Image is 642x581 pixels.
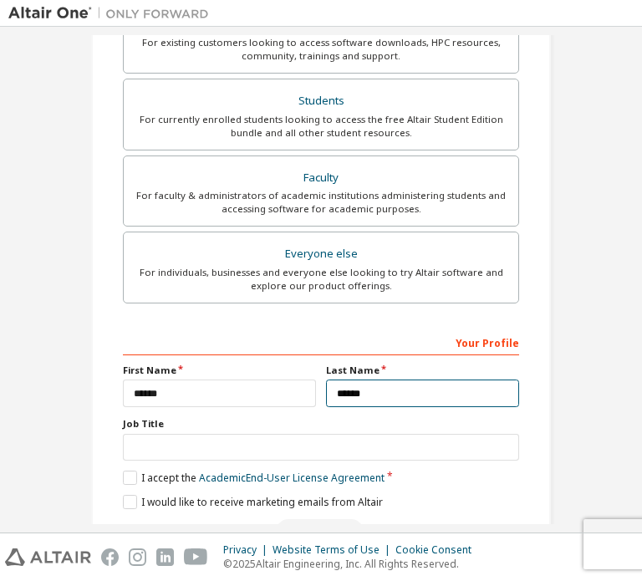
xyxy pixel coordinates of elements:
div: For faculty & administrators of academic institutions administering students and accessing softwa... [134,189,508,216]
a: Academic End-User License Agreement [199,471,385,485]
div: Everyone else [134,242,508,266]
div: Cookie Consent [395,543,481,557]
img: altair_logo.svg [5,548,91,566]
div: For individuals, businesses and everyone else looking to try Altair software and explore our prod... [134,266,508,293]
label: I accept the [123,471,385,485]
img: facebook.svg [101,548,119,566]
div: Students [134,89,508,113]
img: Altair One [8,5,217,22]
div: Faculty [134,166,508,190]
label: Job Title [123,417,519,431]
div: For existing customers looking to access software downloads, HPC resources, community, trainings ... [134,36,508,63]
label: First Name [123,364,316,377]
div: Your Profile [123,329,519,355]
div: For currently enrolled students looking to access the free Altair Student Edition bundle and all ... [134,113,508,140]
img: youtube.svg [184,548,208,566]
img: linkedin.svg [156,548,174,566]
label: Last Name [326,364,519,377]
div: Privacy [223,543,273,557]
label: I would like to receive marketing emails from Altair [123,495,383,509]
div: Website Terms of Use [273,543,395,557]
img: instagram.svg [129,548,146,566]
p: © 2025 Altair Engineering, Inc. All Rights Reserved. [223,557,481,571]
div: Read and acccept EULA to continue [123,519,519,544]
